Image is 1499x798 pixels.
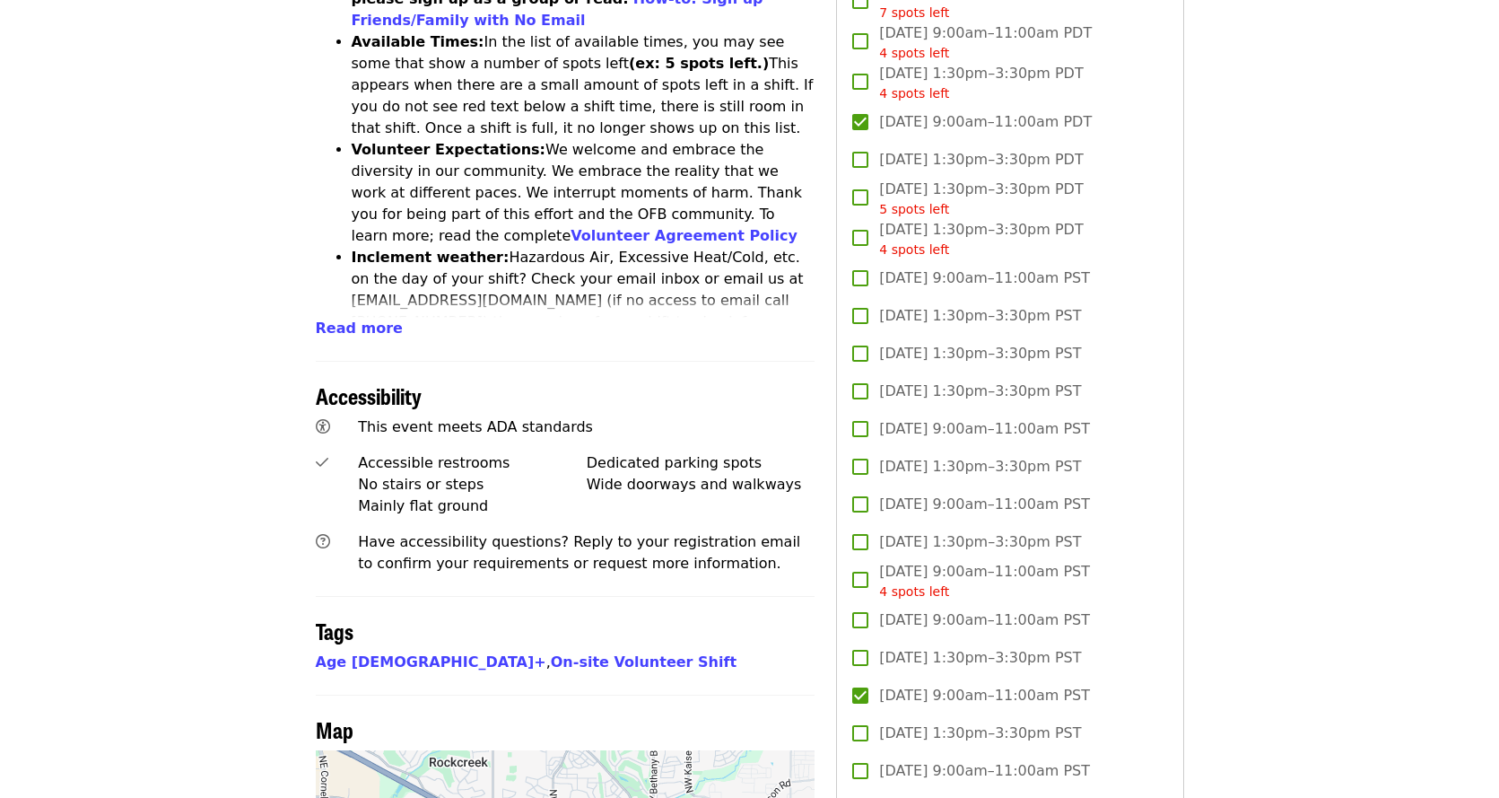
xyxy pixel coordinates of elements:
[352,141,546,158] strong: Volunteer Expectations:
[879,456,1081,478] span: [DATE] 1:30pm–3:30pm PST
[879,267,1090,289] span: [DATE] 9:00am–11:00am PST
[316,533,330,550] i: question-circle icon
[352,249,510,266] strong: Inclement weather:
[879,219,1083,259] span: [DATE] 1:30pm–3:30pm PDT
[879,202,949,216] span: 5 spots left
[629,55,769,72] strong: (ex: 5 spots left.)
[879,685,1090,706] span: [DATE] 9:00am–11:00am PST
[316,653,551,671] span: ,
[316,318,403,339] button: Read more
[551,653,736,671] a: On-site Volunteer Shift
[879,561,1090,601] span: [DATE] 9:00am–11:00am PST
[358,452,587,474] div: Accessible restrooms
[879,418,1090,440] span: [DATE] 9:00am–11:00am PST
[316,418,330,435] i: universal-access icon
[316,714,353,745] span: Map
[316,380,422,411] span: Accessibility
[358,495,587,517] div: Mainly flat ground
[879,343,1081,364] span: [DATE] 1:30pm–3:30pm PST
[879,179,1083,219] span: [DATE] 1:30pm–3:30pm PDT
[316,454,328,471] i: check icon
[316,615,353,646] span: Tags
[879,494,1090,515] span: [DATE] 9:00am–11:00am PST
[879,22,1092,63] span: [DATE] 9:00am–11:00am PDT
[587,452,815,474] div: Dedicated parking spots
[587,474,815,495] div: Wide doorways and walkways
[358,533,800,572] span: Have accessibility questions? Reply to your registration email to confirm your requirements or re...
[316,653,546,671] a: Age [DEMOGRAPHIC_DATA]+
[879,760,1090,782] span: [DATE] 9:00am–11:00am PST
[879,46,949,60] span: 4 spots left
[571,227,797,244] a: Volunteer Agreement Policy
[879,584,949,599] span: 4 spots left
[879,305,1081,327] span: [DATE] 1:30pm–3:30pm PST
[879,111,1092,133] span: [DATE] 9:00am–11:00am PDT
[879,63,1083,103] span: [DATE] 1:30pm–3:30pm PDT
[879,647,1081,669] span: [DATE] 1:30pm–3:30pm PST
[879,381,1081,402] span: [DATE] 1:30pm–3:30pm PST
[879,531,1081,553] span: [DATE] 1:30pm–3:30pm PST
[879,609,1090,631] span: [DATE] 9:00am–11:00am PST
[358,418,593,435] span: This event meets ADA standards
[352,31,815,139] li: In the list of available times, you may see some that show a number of spots left This appears wh...
[879,723,1081,744] span: [DATE] 1:30pm–3:30pm PST
[352,33,484,50] strong: Available Times:
[879,86,949,101] span: 4 spots left
[879,149,1083,171] span: [DATE] 1:30pm–3:30pm PDT
[358,474,587,495] div: No stairs or steps
[879,242,949,257] span: 4 spots left
[352,139,815,247] li: We welcome and embrace the diversity in our community. We embrace the reality that we work at dif...
[879,5,949,20] span: 7 spots left
[316,320,403,337] span: Read more
[352,247,815,355] li: Hazardous Air, Excessive Heat/Cold, etc. on the day of your shift? Check your email inbox or emai...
